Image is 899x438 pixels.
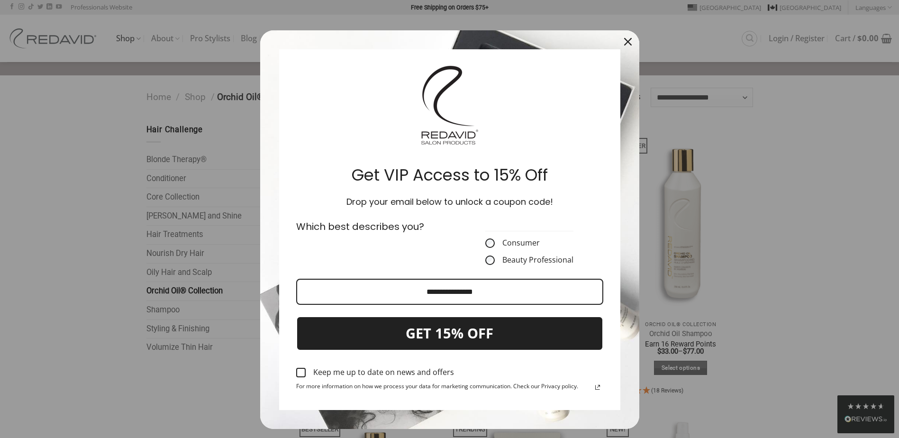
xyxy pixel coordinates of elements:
label: Beauty Professional [485,255,573,265]
button: GET 15% OFF [296,316,603,351]
input: Consumer [485,238,495,248]
input: Email field [296,279,603,305]
svg: link icon [592,382,603,393]
p: Which best describes you? [296,219,444,234]
input: Beauty Professional [485,255,495,265]
span: For more information on how we process your data for marketing communication. Check our Privacy p... [296,383,578,393]
label: Consumer [485,238,573,248]
fieldset: CustomerType [485,219,573,265]
h3: Drop your email below to unlock a coupon code! [294,197,605,208]
div: Keep me up to date on news and offers [313,368,454,377]
button: Close [617,30,639,53]
a: Read our Privacy Policy [592,382,603,393]
svg: close icon [624,38,632,46]
h2: Get VIP Access to 15% Off [294,165,605,185]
